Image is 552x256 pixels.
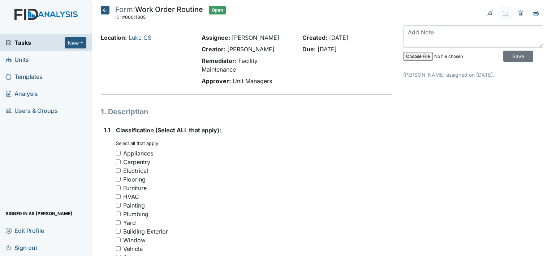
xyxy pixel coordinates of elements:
span: ID: [115,14,121,20]
a: Tasks [6,38,65,47]
div: Flooring [123,175,146,184]
span: Templates [6,71,43,82]
strong: Assignee: [202,34,230,41]
div: Painting [123,201,145,210]
span: Unit Managers [233,77,272,85]
div: Yard [123,218,136,227]
span: [PERSON_NAME] [232,34,279,41]
span: Open [209,6,226,14]
span: Signed in as [PERSON_NAME] [6,208,72,219]
div: Appliances [123,149,153,158]
strong: Created: [302,34,327,41]
span: Sign out [6,242,37,253]
div: Window [123,236,146,244]
input: Appliances [116,151,121,155]
input: Flooring [116,177,121,182]
input: Building Exterior [116,229,121,234]
p: [PERSON_NAME] assigned on [DATE]. [403,71,543,78]
span: Form: [115,5,135,14]
label: 1.1 [104,126,110,135]
div: Carpentry [123,158,150,166]
input: Yard [116,220,121,225]
button: New [65,37,86,48]
span: Analysis [6,88,38,99]
input: Furniture [116,185,121,190]
input: Vehicle [116,246,121,251]
strong: Location: [101,34,127,41]
input: HVAC [116,194,121,199]
div: Work Order Routine [115,6,203,22]
strong: Creator: [202,46,225,53]
h1: 1. Description [101,106,392,117]
strong: Remediator: [202,57,237,64]
div: HVAC [123,192,139,201]
div: Electrical [123,166,148,175]
span: #00011805 [122,14,146,20]
strong: Approver: [202,77,231,85]
span: Classification (Select ALL that apply): [116,127,221,134]
span: [PERSON_NAME] [227,46,275,53]
div: Building Exterior [123,227,168,236]
input: Window [116,238,121,242]
input: Plumbing [116,212,121,216]
input: Electrical [116,168,121,173]
span: [DATE] [329,34,348,41]
input: Carpentry [116,159,121,164]
div: Plumbing [123,210,148,218]
span: Units [6,54,29,65]
small: Select all that apply: [116,141,160,146]
div: Vehicle [123,244,143,253]
input: Painting [116,203,121,208]
strong: Due: [302,46,316,53]
div: Furniture [123,184,147,192]
span: Users & Groups [6,105,58,116]
span: [DATE] [318,46,337,53]
input: Save [503,51,533,62]
a: Luke CS [129,34,151,41]
span: Edit Profile [6,225,44,236]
